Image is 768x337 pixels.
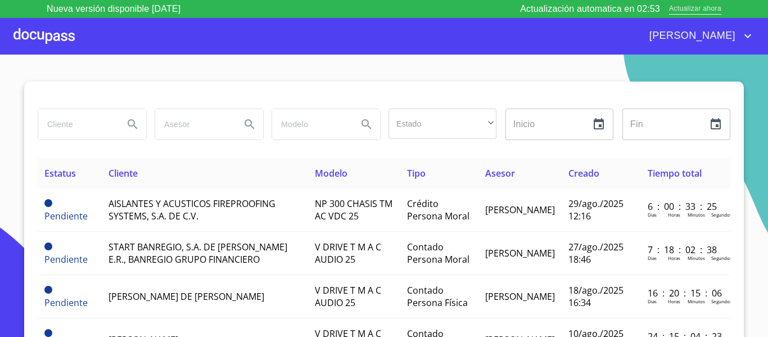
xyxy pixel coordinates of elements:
span: 27/ago./2025 18:46 [568,241,624,266]
p: Dias [648,212,657,218]
span: [PERSON_NAME] [485,290,555,303]
span: [PERSON_NAME] [485,204,555,216]
p: Dias [648,255,657,261]
span: [PERSON_NAME] [485,247,555,259]
span: AISLANTES Y ACUSTICOS FIREPROOFING SYSTEMS, S.A. DE C.V. [109,197,275,222]
span: Pendiente [44,329,52,337]
span: Pendiente [44,210,88,222]
span: Actualizar ahora [669,3,721,15]
p: Minutos [688,212,705,218]
span: Creado [568,167,599,179]
p: Horas [668,298,680,304]
span: START BANREGIO, S.A. DE [PERSON_NAME] E.R., BANREGIO GRUPO FINANCIERO [109,241,287,266]
span: Pendiente [44,253,88,266]
p: Segundos [711,298,732,304]
span: Pendiente [44,296,88,309]
span: Tiempo total [648,167,702,179]
span: Contado Persona Moral [407,241,469,266]
p: Horas [668,212,680,218]
span: NP 300 CHASIS TM AC VDC 25 [315,197,392,222]
input: search [272,109,349,140]
span: Pendiente [44,286,52,294]
span: Asesor [485,167,515,179]
input: search [155,109,232,140]
span: Pendiente [44,199,52,207]
p: Dias [648,298,657,304]
span: Pendiente [44,242,52,250]
span: Contado Persona Física [407,284,468,309]
p: Nueva versión disponible [DATE] [47,2,180,16]
span: Estatus [44,167,76,179]
p: Actualización automatica en 02:53 [520,2,660,16]
span: [PERSON_NAME] [641,27,741,45]
input: search [38,109,115,140]
span: 29/ago./2025 12:16 [568,197,624,222]
button: Search [353,111,380,138]
span: 18/ago./2025 16:34 [568,284,624,309]
button: Search [236,111,263,138]
button: Search [119,111,146,138]
div: ​ [388,109,496,139]
p: Segundos [711,255,732,261]
p: 16 : 20 : 15 : 06 [648,287,724,299]
span: Crédito Persona Moral [407,197,469,222]
span: [PERSON_NAME] DE [PERSON_NAME] [109,290,264,303]
p: Segundos [711,212,732,218]
span: Modelo [315,167,347,179]
button: account of current user [641,27,755,45]
p: Minutos [688,298,705,304]
p: 7 : 18 : 02 : 38 [648,244,724,256]
p: Horas [668,255,680,261]
span: Tipo [407,167,426,179]
p: Minutos [688,255,705,261]
p: 6 : 00 : 33 : 25 [648,200,724,213]
span: Cliente [109,167,138,179]
span: V DRIVE T M A C AUDIO 25 [315,241,381,266]
span: V DRIVE T M A C AUDIO 25 [315,284,381,309]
